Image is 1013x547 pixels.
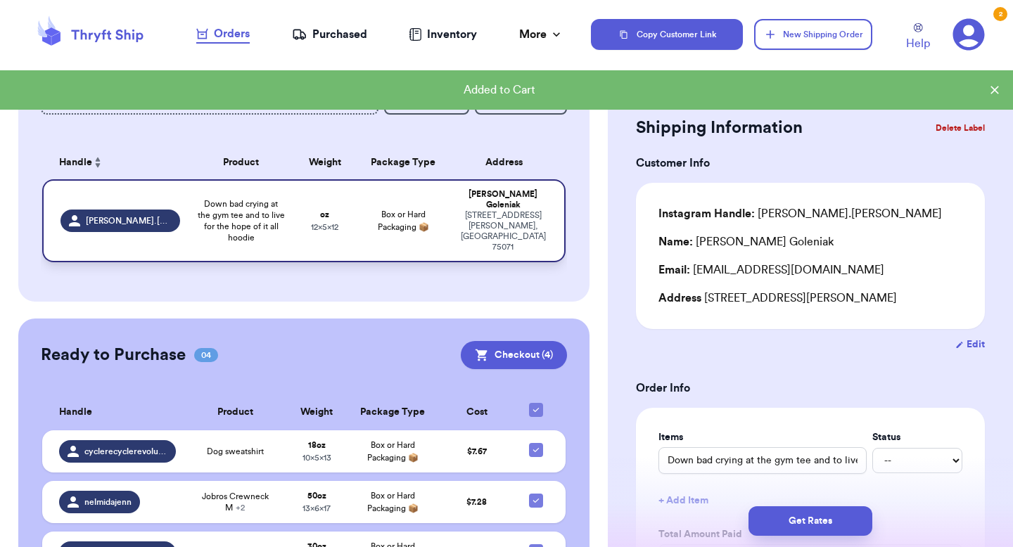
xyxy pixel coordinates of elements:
span: nelmidajenn [84,496,132,508]
span: Address [658,292,701,304]
span: Box or Hard Packaging 📦 [367,441,419,462]
div: Added to Cart [11,82,988,98]
th: Address [450,146,566,179]
span: 12 x 5 x 12 [311,223,338,231]
button: Sort ascending [92,154,103,171]
span: 04 [194,348,218,362]
a: Help [906,23,930,52]
th: Package Type [356,146,450,179]
h2: Shipping Information [636,117,803,139]
span: Down bad crying at the gym tee and to live for the hope of it all hoodie [197,198,285,243]
th: Product [184,394,286,430]
th: Package Type [347,394,438,430]
a: Purchased [292,26,367,43]
a: Orders [196,25,250,44]
button: Get Rates [748,506,872,536]
button: + Add Item [653,485,968,516]
span: Handle [59,405,92,420]
button: Edit [955,337,985,352]
th: Product [189,146,293,179]
span: $ 7.67 [467,447,487,456]
div: More [519,26,563,43]
span: [PERSON_NAME].[PERSON_NAME] [86,215,172,226]
label: Items [658,430,867,444]
strong: 50 oz [307,491,326,500]
strong: oz [320,210,329,219]
div: [STREET_ADDRESS] [PERSON_NAME] , [GEOGRAPHIC_DATA] 75071 [459,210,547,252]
span: Box or Hard Packaging 📦 [378,210,429,231]
span: $ 7.28 [466,498,487,506]
h3: Order Info [636,380,985,397]
span: Handle [59,155,92,170]
span: cyclerecyclerevolution [84,446,167,457]
a: 2 [953,18,985,51]
span: 13 x 6 x 17 [302,504,331,513]
button: Checkout (4) [461,341,567,369]
button: Copy Customer Link [591,19,743,50]
div: [PERSON_NAME] Goleniak [459,189,547,210]
a: Inventory [409,26,477,43]
span: Instagram Handle: [658,208,755,219]
div: [PERSON_NAME] Goleniak [658,233,834,250]
span: Help [906,35,930,52]
div: [EMAIL_ADDRESS][DOMAIN_NAME] [658,262,962,278]
th: Weight [286,394,348,430]
button: Delete Label [930,112,990,143]
th: Weight [293,146,356,179]
div: 2 [993,7,1007,21]
span: Box or Hard Packaging 📦 [367,491,419,513]
span: Jobros Crewneck M [193,491,278,513]
button: New Shipping Order [754,19,872,50]
div: [PERSON_NAME].[PERSON_NAME] [658,205,942,222]
span: Name: [658,236,693,247]
span: + 2 [236,503,245,512]
h3: Customer Info [636,155,985,172]
div: [STREET_ADDRESS][PERSON_NAME] [658,290,962,307]
h2: Ready to Purchase [41,344,186,366]
label: Status [872,430,962,444]
strong: 18 oz [308,441,326,449]
th: Cost [438,394,514,430]
span: 10 x 5 x 13 [302,453,331,462]
span: Email: [658,264,690,276]
span: Dog sweatshirt [207,446,264,457]
div: Orders [196,25,250,42]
